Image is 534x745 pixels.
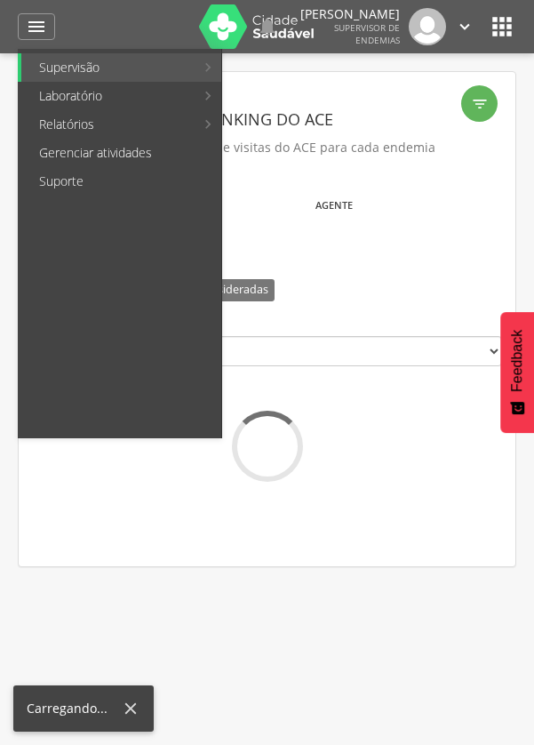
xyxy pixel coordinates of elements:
span: Feedback [509,330,525,392]
a: Laboratório [21,82,195,110]
a: Relatórios [21,110,195,139]
a: Supervisão [21,53,195,82]
div: Carregando... [27,700,121,717]
a: Gerenciar atividades [21,139,221,167]
a: Suporte [21,167,221,196]
button: Feedback - Mostrar pesquisa [500,312,534,433]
